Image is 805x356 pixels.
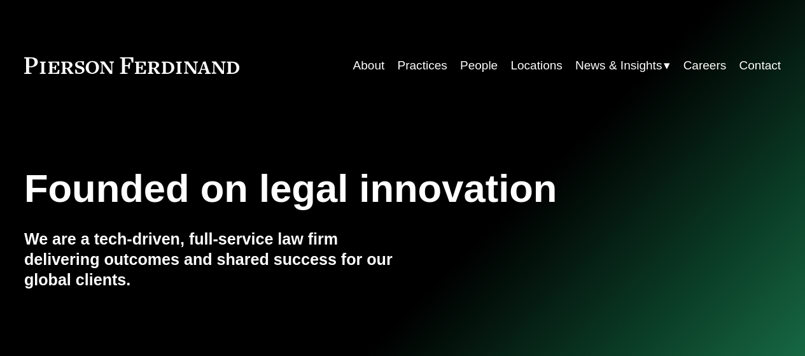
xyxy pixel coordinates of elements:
a: Practices [398,53,447,78]
span: News & Insights [575,55,662,76]
a: People [460,53,498,78]
h4: We are a tech-driven, full-service law firm delivering outcomes and shared success for our global... [24,229,403,290]
h1: Founded on legal innovation [24,166,655,211]
a: Careers [683,53,727,78]
a: About [353,53,385,78]
a: Contact [739,53,781,78]
a: folder dropdown [575,53,670,78]
a: Locations [510,53,562,78]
